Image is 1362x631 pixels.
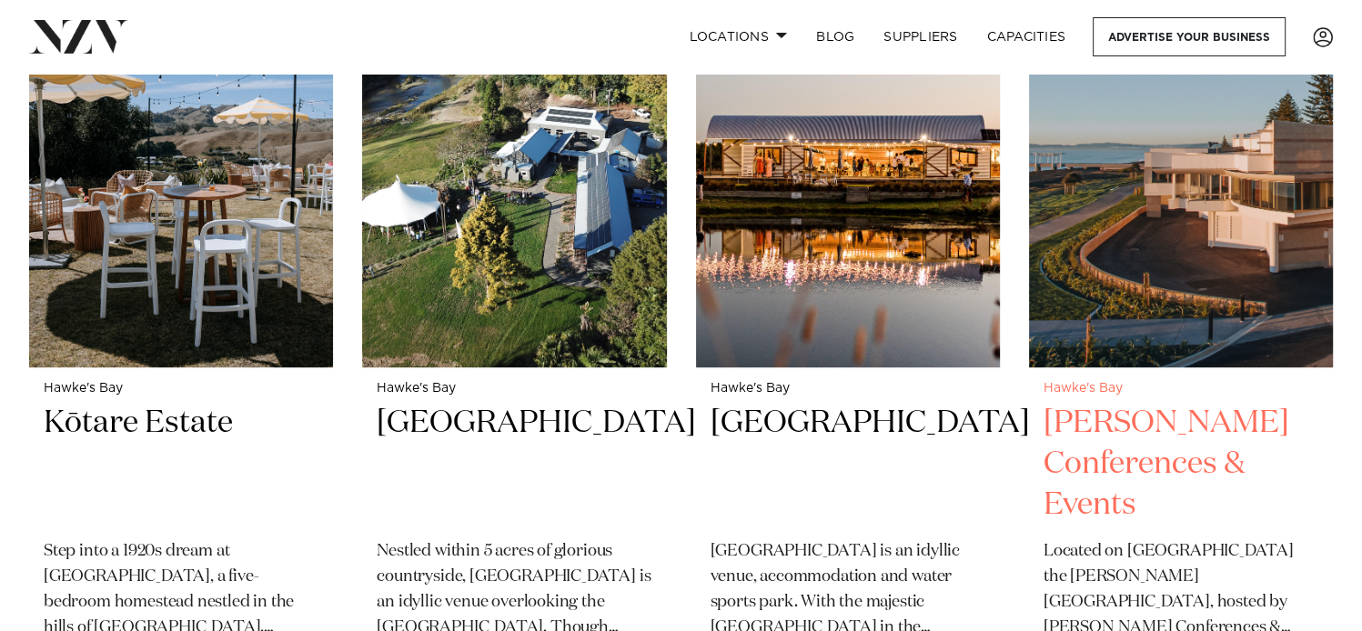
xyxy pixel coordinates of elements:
small: Hawke's Bay [377,382,651,396]
img: nzv-logo.png [29,20,128,53]
a: BLOG [802,17,869,56]
h2: [GEOGRAPHIC_DATA] [377,403,651,526]
a: Locations [674,17,802,56]
small: Hawke's Bay [711,382,985,396]
a: Capacities [973,17,1081,56]
h2: [PERSON_NAME] Conferences & Events [1044,403,1318,526]
a: Advertise your business [1093,17,1286,56]
h2: [GEOGRAPHIC_DATA] [711,403,985,526]
small: Hawke's Bay [44,382,318,396]
small: Hawke's Bay [1044,382,1318,396]
h2: Kōtare Estate [44,403,318,526]
a: SUPPLIERS [869,17,972,56]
